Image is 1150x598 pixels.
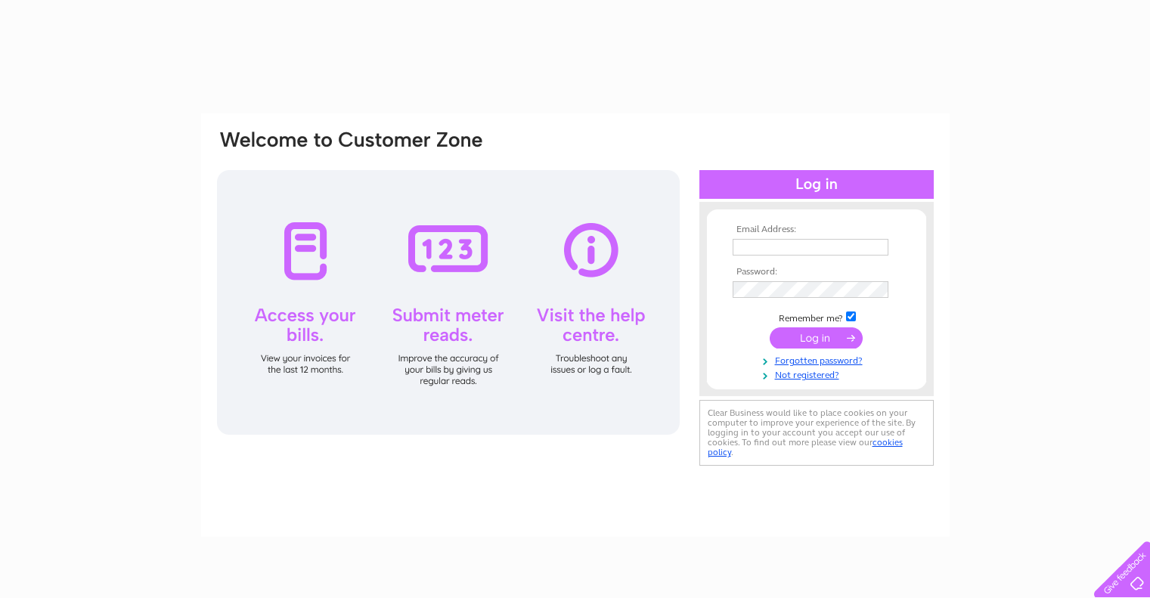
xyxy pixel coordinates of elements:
a: Not registered? [733,367,904,381]
a: cookies policy [708,437,903,457]
th: Email Address: [729,225,904,235]
a: Forgotten password? [733,352,904,367]
div: Clear Business would like to place cookies on your computer to improve your experience of the sit... [699,400,934,466]
input: Submit [770,327,863,349]
th: Password: [729,267,904,277]
td: Remember me? [729,309,904,324]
